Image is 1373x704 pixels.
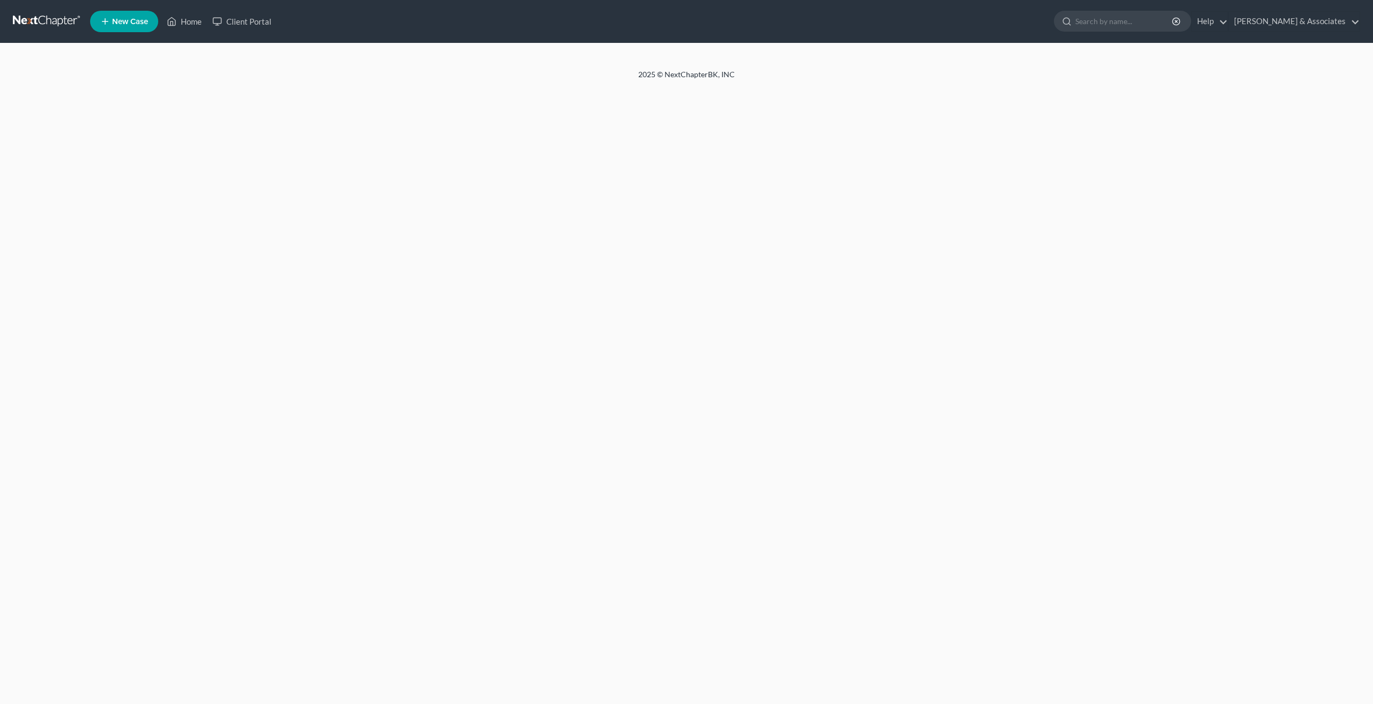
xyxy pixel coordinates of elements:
a: Help [1192,12,1228,31]
input: Search by name... [1075,11,1173,31]
a: [PERSON_NAME] & Associates [1229,12,1360,31]
div: 2025 © NextChapterBK, INC [381,69,992,88]
span: New Case [112,18,148,26]
a: Home [161,12,207,31]
a: Client Portal [207,12,277,31]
